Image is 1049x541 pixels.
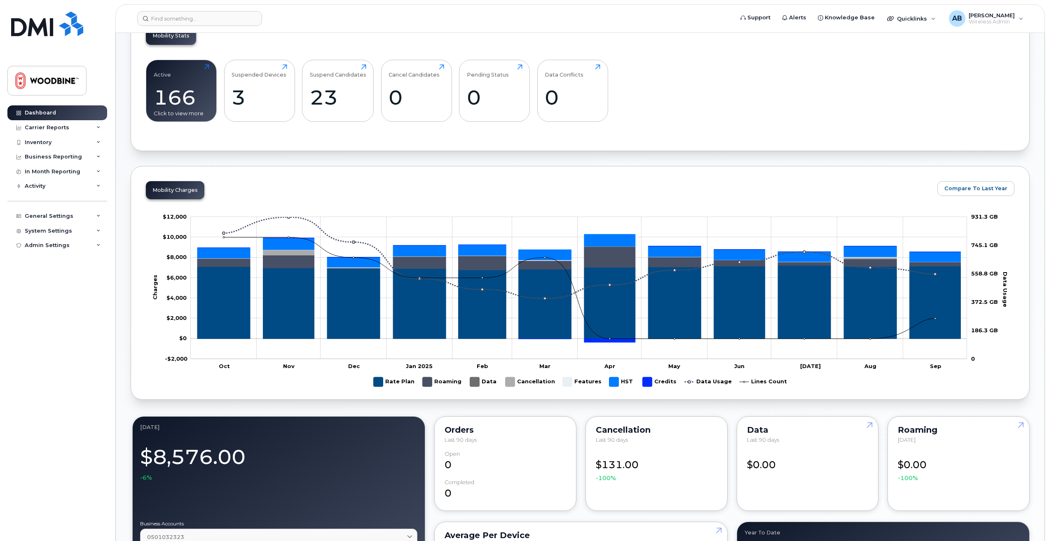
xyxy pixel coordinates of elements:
tspan: Nov [283,363,295,369]
span: Support [747,14,770,22]
div: $0.00 [747,451,869,472]
span: AB [952,14,962,23]
g: $0 [165,355,187,362]
span: Alerts [789,14,806,22]
g: $0 [166,294,187,301]
g: $0 [163,233,187,240]
a: Suspended Devices3 [232,64,287,117]
div: 0 [389,85,444,110]
span: [DATE] [898,436,916,443]
div: 23 [310,85,366,110]
span: Knowledge Base [825,14,875,22]
span: -100% [898,474,918,482]
div: $8,576.00 [140,441,417,482]
tspan: Feb [477,363,488,369]
div: September 2025 [140,424,417,431]
div: Quicklinks [881,10,941,27]
g: Features [563,374,602,390]
g: Rate Plan [197,266,961,339]
div: Year to Date [745,529,1022,536]
g: Rate Plan [374,374,414,390]
div: 3 [232,85,287,110]
g: $0 [166,274,187,281]
div: completed [445,479,474,485]
div: Cancel Candidates [389,64,440,78]
g: $0 [166,254,187,260]
div: Data [747,427,869,433]
g: Roaming [423,374,462,390]
g: Data [470,374,497,390]
div: $0.00 [898,451,1019,483]
button: Compare To Last Year [937,181,1014,196]
tspan: Data Usage [1002,271,1009,307]
tspan: Aug [864,363,876,369]
tspan: -$2,000 [165,355,187,362]
a: Knowledge Base [812,9,880,26]
div: Orders [445,427,566,433]
span: -100% [596,474,616,482]
tspan: 0 [971,355,975,362]
div: Andrew Barnhardt [943,10,1029,27]
div: $131.00 [596,451,717,483]
g: HST [197,234,961,267]
tspan: Apr [604,363,615,369]
span: Last 90 days [747,436,779,443]
span: Compare To Last Year [944,184,1007,192]
tspan: $6,000 [166,274,187,281]
label: Business Accounts [140,521,417,526]
tspan: Charges [152,275,158,300]
div: Suspend Candidates [310,64,366,78]
div: 0 [467,85,522,110]
tspan: [DATE] [800,363,821,369]
span: Last 90 days [445,436,477,443]
span: 0501032323 [147,533,184,541]
tspan: $4,000 [166,294,187,301]
div: Pending Status [467,64,509,78]
g: $0 [166,315,187,321]
tspan: $8,000 [166,254,187,260]
tspan: Dec [348,363,360,369]
g: Legend [374,374,787,390]
span: Wireless Admin [969,19,1015,25]
tspan: Jun [734,363,745,369]
tspan: 558.8 GB [971,270,998,277]
tspan: $2,000 [166,315,187,321]
a: Cancel Candidates0 [389,64,444,117]
tspan: $10,000 [163,233,187,240]
div: Click to view more [154,110,209,117]
tspan: $12,000 [163,213,187,220]
div: Data Conflicts [545,64,583,78]
a: Support [735,9,776,26]
span: Last 90 days [596,436,628,443]
a: Alerts [776,9,812,26]
input: Find something... [137,11,262,26]
g: $0 [163,213,187,220]
div: Active [154,64,171,78]
div: 0 [445,479,566,501]
tspan: $0 [179,335,187,341]
span: -6% [140,473,152,482]
tspan: Mar [539,363,550,369]
a: Active166Click to view more [154,64,209,117]
a: Data Conflicts0 [545,64,600,117]
g: Data Usage [685,374,732,390]
tspan: Sep [930,363,941,369]
div: Average per Device [445,532,717,539]
g: Cancellation [506,374,555,390]
div: Cancellation [596,427,717,433]
span: [PERSON_NAME] [969,12,1015,19]
tspan: May [668,363,680,369]
tspan: Jan 2025 [406,363,433,369]
a: Pending Status0 [467,64,522,117]
div: Suspended Devices [232,64,286,78]
g: HST [609,374,635,390]
div: 166 [154,85,209,110]
span: Quicklinks [897,15,927,22]
div: 0 [445,451,566,472]
tspan: 372.5 GB [971,298,998,305]
div: Open [445,451,460,457]
a: Suspend Candidates23 [310,64,366,117]
tspan: Oct [219,363,230,369]
g: Credits [643,374,677,390]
